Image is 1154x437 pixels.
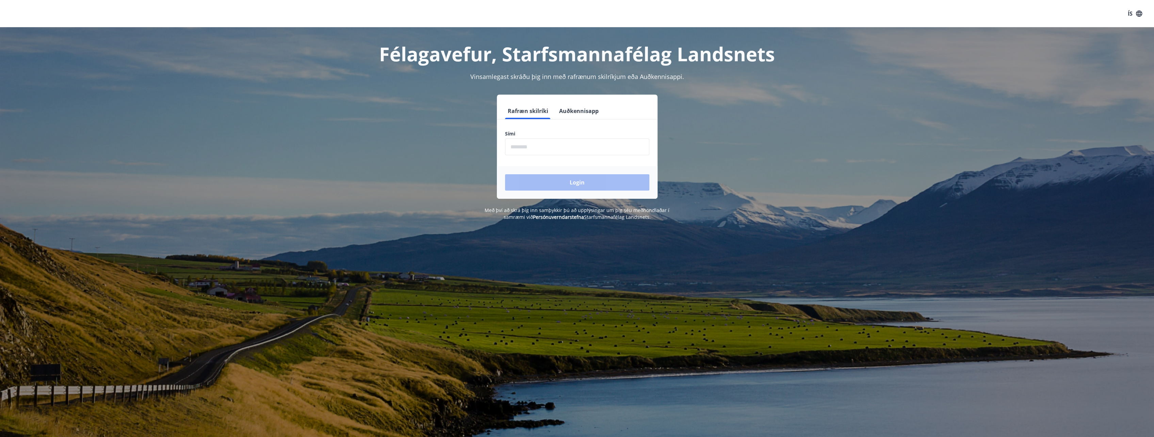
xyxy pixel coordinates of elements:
[556,103,601,119] button: Auðkennisapp
[1124,7,1146,20] button: ÍS
[505,130,649,137] label: Sími
[533,214,584,220] a: Persónuverndarstefna
[485,207,669,220] span: Með því að skrá þig inn samþykkir þú að upplýsingar um þig séu meðhöndlaðar í samræmi við Starfsm...
[340,41,814,67] h1: Félagavefur, Starfsmannafélag Landsnets
[505,103,551,119] button: Rafræn skilríki
[470,72,684,81] span: Vinsamlegast skráðu þig inn með rafrænum skilríkjum eða Auðkennisappi.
